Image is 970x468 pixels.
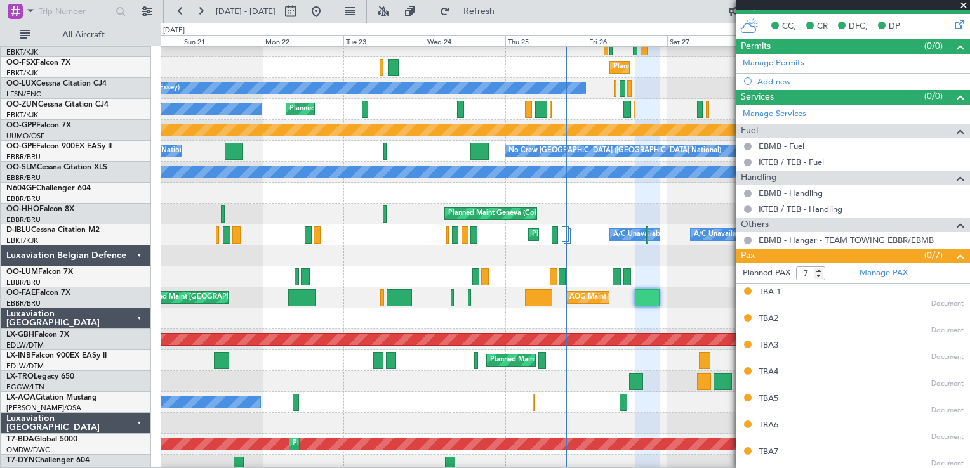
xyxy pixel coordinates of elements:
[6,457,35,464] span: T7-DYN
[163,25,185,36] div: [DATE]
[6,382,44,392] a: EGGW/LTN
[6,236,38,245] a: EBKT/KJK
[931,325,964,336] span: Document
[6,173,41,183] a: EBBR/BRU
[860,267,908,280] a: Manage PAX
[6,164,107,171] a: OO-SLMCessna Citation XLS
[6,268,38,276] span: OO-LUM
[759,339,778,352] div: TBA3
[741,171,777,185] span: Handling
[741,39,771,54] span: Permits
[849,20,868,33] span: DFC,
[343,35,424,46] div: Tue 23
[6,394,36,401] span: LX-AOA
[6,110,38,120] a: EBKT/KJK
[741,124,758,138] span: Fuel
[532,225,674,244] div: Planned Maint Nice ([GEOGRAPHIC_DATA])
[33,30,134,39] span: All Aircraft
[6,152,41,162] a: EBBR/BRU
[6,101,38,108] span: OO-ZUN
[6,436,34,443] span: T7-BDA
[931,379,964,389] span: Document
[14,25,138,45] button: All Aircraft
[743,57,804,70] a: Manage Permits
[6,289,36,297] span: OO-FAE
[759,204,842,214] a: KTEB / TEB - Handling
[6,48,38,57] a: EBKT/KJK
[741,218,769,232] span: Others
[6,341,44,350] a: EDLW/DTM
[6,361,44,371] a: EDLW/DTM
[6,185,36,192] span: N604GF
[289,100,437,119] div: Planned Maint Kortrijk-[GEOGRAPHIC_DATA]
[293,434,418,453] div: Planned Maint Dubai (Al Maktoum Intl)
[6,445,50,455] a: OMDW/DWC
[759,141,804,152] a: EBMB - Fuel
[453,7,506,16] span: Refresh
[931,405,964,416] span: Document
[6,299,41,308] a: EBBR/BRU
[741,90,774,105] span: Services
[6,80,36,88] span: OO-LUX
[425,35,505,46] div: Wed 24
[817,20,828,33] span: CR
[6,331,34,339] span: LX-GBH
[889,20,900,33] span: DP
[924,39,943,53] span: (0/0)
[667,35,748,46] div: Sat 27
[6,80,107,88] a: OO-LUXCessna Citation CJ4
[6,101,109,108] a: OO-ZUNCessna Citation CJ4
[6,164,37,171] span: OO-SLM
[6,131,44,141] a: UUMO/OSF
[6,331,69,339] a: LX-GBHFalcon 7X
[6,122,71,129] a: OO-GPPFalcon 7X
[6,185,91,192] a: N604GFChallenger 604
[759,286,781,299] div: TBA 1
[448,204,553,223] div: Planned Maint Geneva (Cointrin)
[6,352,107,360] a: LX-INBFalcon 900EX EASy II
[6,436,77,443] a: T7-BDAGlobal 5000
[759,235,934,245] a: EBMB - Hangar - TEAM TOWING EBBR/EBMB
[6,268,73,276] a: OO-LUMFalcon 7X
[741,249,755,263] span: Pax
[759,313,778,325] div: TBA2
[782,20,796,33] span: CC,
[6,373,34,380] span: LX-TRO
[490,351,690,370] div: Planned Maint [GEOGRAPHIC_DATA] ([GEOGRAPHIC_DATA])
[694,225,896,244] div: A/C Unavailable [GEOGRAPHIC_DATA]-[GEOGRAPHIC_DATA]
[587,35,667,46] div: Fri 26
[434,1,510,22] button: Refresh
[743,108,806,120] a: Manage Services
[6,68,38,78] a: EBKT/KJK
[6,226,31,234] span: D-IBLU
[6,89,41,99] a: LFSN/ENC
[6,194,41,204] a: EBBR/BRU
[6,457,90,464] a: T7-DYNChallenger 604
[931,299,964,309] span: Document
[508,141,721,160] div: No Crew [GEOGRAPHIC_DATA] ([GEOGRAPHIC_DATA] National)
[743,267,790,280] label: Planned PAX
[182,35,262,46] div: Sun 21
[759,188,823,198] a: EBMB - Handling
[759,419,778,432] div: TBA6
[6,278,41,287] a: EBBR/BRU
[757,76,964,87] div: Add new
[759,366,778,379] div: TBA4
[6,143,36,150] span: OO-GPE
[6,403,81,413] a: [PERSON_NAME]/QSA
[6,352,31,360] span: LX-INB
[263,35,343,46] div: Mon 22
[931,352,964,363] span: Document
[6,143,112,150] a: OO-GPEFalcon 900EX EASy II
[6,226,100,234] a: D-IBLUCessna Citation M2
[6,205,74,213] a: OO-HHOFalcon 8X
[924,89,943,103] span: (0/0)
[759,446,778,458] div: TBA7
[613,225,849,244] div: A/C Unavailable [GEOGRAPHIC_DATA] ([GEOGRAPHIC_DATA] National)
[6,373,74,380] a: LX-TROLegacy 650
[216,6,276,17] span: [DATE] - [DATE]
[759,393,778,405] div: TBA5
[6,59,36,67] span: OO-FSX
[6,122,36,129] span: OO-GPP
[6,289,70,297] a: OO-FAEFalcon 7X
